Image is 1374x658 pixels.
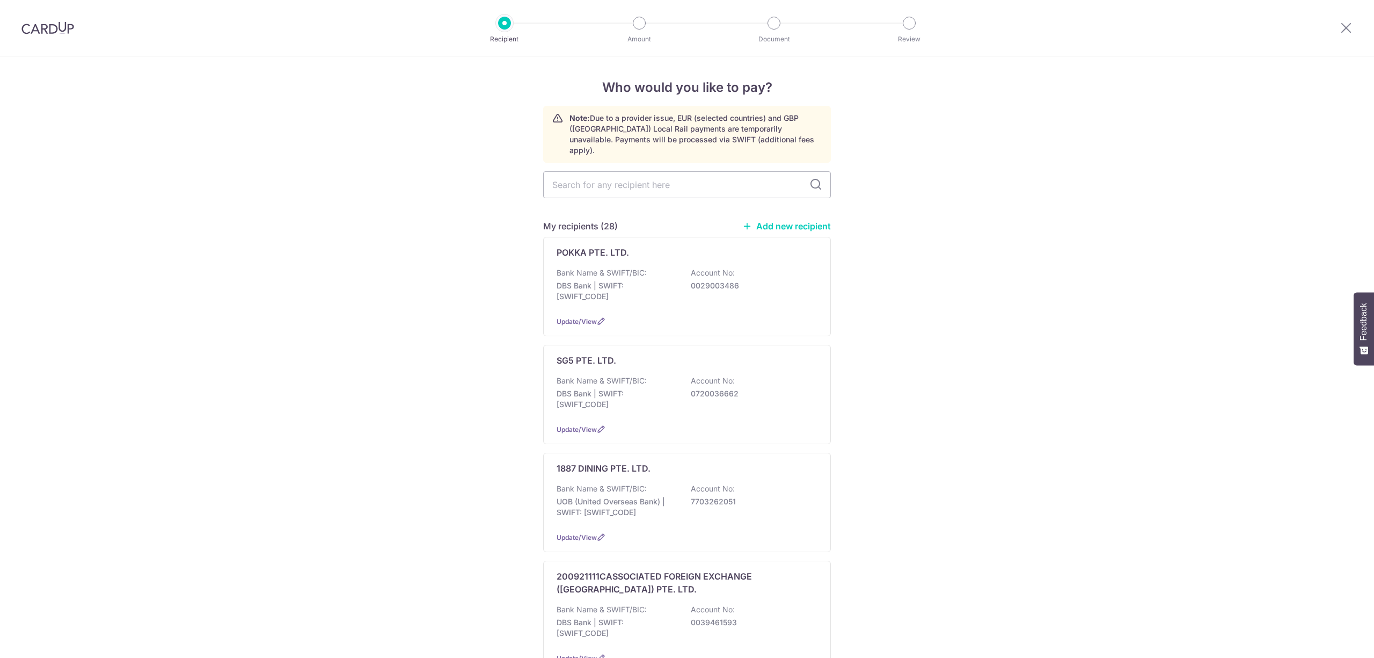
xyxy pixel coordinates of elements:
[691,617,811,628] p: 0039461593
[691,375,735,386] p: Account No:
[557,425,597,433] a: Update/View
[557,533,597,541] a: Update/View
[691,388,811,399] p: 0720036662
[557,375,647,386] p: Bank Name & SWIFT/BIC:
[557,462,651,475] p: 1887 DINING PTE. LTD.
[1359,303,1369,341] span: Feedback
[557,617,677,639] p: DBS Bank | SWIFT: [SWIFT_CODE]
[734,34,814,45] p: Document
[691,496,811,507] p: 7703262051
[742,221,831,232] a: Add new recipient
[569,113,822,156] p: Due to a provider issue, EUR (selected countries) and GBP ([GEOGRAPHIC_DATA]) Local Rail payments...
[557,280,677,302] p: DBS Bank | SWIFT: [SWIFT_CODE]
[600,34,679,45] p: Amount
[691,483,735,494] p: Account No:
[557,267,647,278] p: Bank Name & SWIFT/BIC:
[691,604,735,615] p: Account No:
[557,496,677,518] p: UOB (United Overseas Bank) | SWIFT: [SWIFT_CODE]
[21,21,74,34] img: CardUp
[691,280,811,291] p: 0029003486
[557,354,616,367] p: SG5 PTE. LTD.
[557,570,805,596] p: 200921111CASSOCIATED FOREIGN EXCHANGE ([GEOGRAPHIC_DATA]) PTE. LTD.
[465,34,544,45] p: Recipient
[1354,292,1374,365] button: Feedback - Show survey
[1305,626,1363,653] iframe: Opens a widget where you can find more information
[557,246,629,259] p: POKKA PTE. LTD.
[543,171,831,198] input: Search for any recipient here
[557,604,647,615] p: Bank Name & SWIFT/BIC:
[869,34,949,45] p: Review
[543,78,831,97] h4: Who would you like to pay?
[557,317,597,326] a: Update/View
[557,483,647,494] p: Bank Name & SWIFT/BIC:
[569,113,590,122] strong: Note:
[557,388,677,410] p: DBS Bank | SWIFT: [SWIFT_CODE]
[691,267,735,278] p: Account No:
[543,220,618,233] h5: My recipients (28)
